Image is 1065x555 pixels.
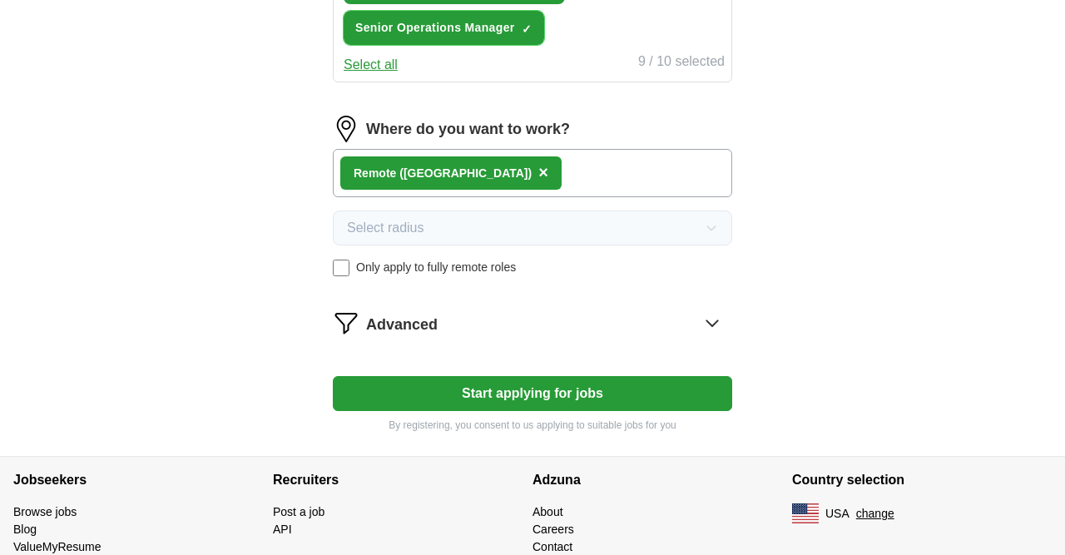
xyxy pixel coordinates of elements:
h4: Country selection [792,457,1052,503]
a: Careers [532,523,574,536]
span: USA [825,505,850,523]
span: × [538,163,548,181]
img: US flag [792,503,819,523]
input: Only apply to fully remote roles [333,260,349,276]
button: change [856,505,894,523]
span: Senior Operations Manager [355,19,515,37]
a: ValueMyResume [13,540,102,553]
span: Only apply to fully remote roles [356,259,516,276]
button: Senior Operations Manager✓ [344,11,544,45]
a: About [532,505,563,518]
a: Blog [13,523,37,536]
span: ✓ [522,22,532,36]
a: Browse jobs [13,505,77,518]
button: Select all [344,55,398,75]
button: Start applying for jobs [333,376,732,411]
a: API [273,523,292,536]
span: Advanced [366,314,438,336]
a: Contact [532,540,572,553]
span: Select radius [347,218,424,238]
label: Where do you want to work? [366,118,570,141]
div: 9 / 10 selected [638,52,725,75]
img: location.png [333,116,359,142]
p: By registering, you consent to us applying to suitable jobs for you [333,418,732,433]
a: Post a job [273,505,324,518]
button: Select radius [333,211,732,245]
img: filter [333,310,359,336]
button: × [538,161,548,186]
div: Remote ([GEOGRAPHIC_DATA]) [354,165,532,182]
